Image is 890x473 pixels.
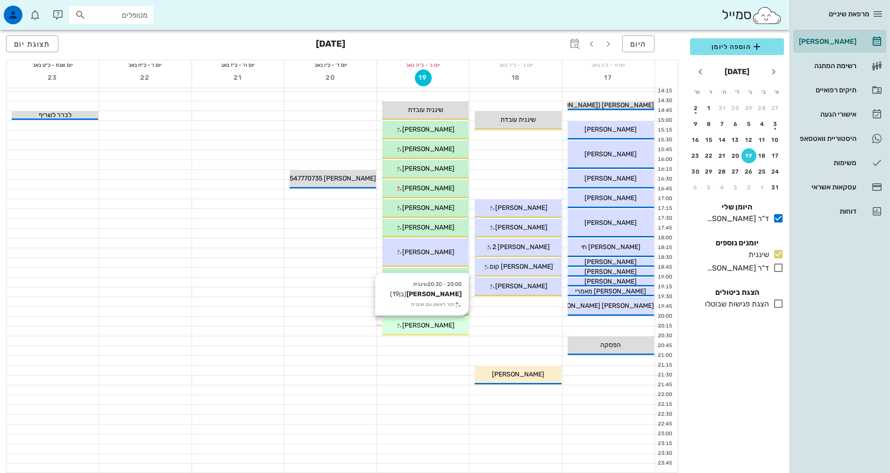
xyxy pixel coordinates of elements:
[402,223,455,231] span: [PERSON_NAME]
[755,132,770,147] button: 11
[581,243,641,251] span: [PERSON_NAME] חי
[745,249,769,260] div: שיננית
[655,420,674,428] div: 22:45
[768,164,783,179] button: 24
[406,272,458,280] span: [PERSON_NAME]
[741,184,756,191] div: 2
[741,132,756,147] button: 12
[14,40,50,49] span: תצוגת יום
[741,148,756,163] button: 19
[741,153,756,159] div: 19
[655,313,674,320] div: 20:00
[715,184,730,191] div: 4
[715,137,730,143] div: 14
[688,148,703,163] button: 23
[402,125,455,133] span: [PERSON_NAME]
[768,137,783,143] div: 10
[584,194,637,202] span: [PERSON_NAME]
[728,121,743,127] div: 6
[688,105,703,111] div: 2
[688,180,703,195] button: 6
[768,121,783,127] div: 3
[797,183,856,191] div: עסקאות אשראי
[655,381,674,389] div: 21:45
[6,35,58,52] button: תצוגת יום
[703,213,769,224] div: ד"ר [PERSON_NAME]
[402,184,455,192] span: [PERSON_NAME]
[728,117,743,132] button: 6
[698,41,776,52] span: הוספה ליומן
[655,293,674,301] div: 19:30
[655,254,674,262] div: 18:30
[470,60,562,70] div: יום ב׳ - כ״ד באב
[688,164,703,179] button: 30
[797,111,856,118] div: אישורי הגעה
[28,7,33,13] span: תג
[688,132,703,147] button: 16
[584,278,637,285] span: [PERSON_NAME]
[741,164,756,179] button: 26
[688,117,703,132] button: 9
[768,132,783,147] button: 10
[728,105,743,111] div: 30
[655,126,674,134] div: 15:15
[655,401,674,409] div: 22:15
[415,70,432,86] button: 19
[492,370,544,378] span: [PERSON_NAME]
[688,121,703,127] div: 9
[793,127,886,150] a: היסטוריית וואטסאפ
[768,153,783,159] div: 17
[768,148,783,163] button: 17
[322,70,339,86] button: 20
[655,234,674,242] div: 18:00
[268,174,376,182] span: [PERSON_NAME] 0547770735 לאירה
[701,299,769,310] div: הצגת פגישות שבוטלו
[755,137,770,143] div: 11
[655,107,674,115] div: 14:45
[690,38,784,55] button: הוספה ליומן
[655,264,674,271] div: 18:45
[702,137,717,143] div: 15
[797,135,856,142] div: היסטוריית וואטסאפ
[692,63,709,80] button: חודש הבא
[655,362,674,369] div: 21:15
[702,184,717,191] div: 5
[655,97,674,105] div: 14:30
[752,6,782,25] img: SmileCloud logo
[728,164,743,179] button: 27
[715,164,730,179] button: 28
[768,184,783,191] div: 31
[715,105,730,111] div: 31
[229,74,246,82] span: 21
[715,168,730,175] div: 28
[765,63,782,80] button: חודש שעבר
[688,101,703,116] button: 2
[797,159,856,167] div: משימות
[731,84,743,100] th: ד׳
[655,224,674,232] div: 17:45
[702,148,717,163] button: 22
[655,273,674,281] div: 19:00
[99,60,191,70] div: יום ו׳ - כ״ח באב
[715,117,730,132] button: 7
[495,223,548,231] span: [PERSON_NAME]
[702,132,717,147] button: 15
[575,287,646,295] span: [PERSON_NAME] מאמרי
[728,148,743,163] button: 20
[492,243,550,251] span: [PERSON_NAME] 2
[39,111,71,119] span: לברר לשריף
[622,35,655,52] button: היום
[402,248,455,256] span: [PERSON_NAME]
[741,105,756,111] div: 29
[715,180,730,195] button: 4
[655,391,674,399] div: 22:00
[741,168,756,175] div: 26
[755,184,770,191] div: 1
[768,105,783,111] div: 27
[655,352,674,360] div: 21:00
[755,121,770,127] div: 4
[718,84,730,100] th: ה׳
[655,175,674,183] div: 16:30
[584,219,637,227] span: [PERSON_NAME]
[797,86,856,94] div: תיקים רפואיים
